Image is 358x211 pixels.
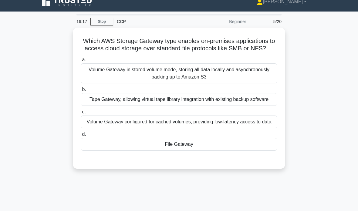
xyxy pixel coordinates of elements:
div: 5/20 [250,15,285,28]
h5: Which AWS Storage Gateway type enables on-premises applications to access cloud storage over stan... [80,37,278,52]
div: Volume Gateway configured for cached volumes, providing low-latency access to data [81,116,277,128]
div: CCP [113,15,197,28]
span: c. [82,109,86,114]
span: a. [82,57,86,62]
span: d. [82,132,86,137]
a: Stop [90,18,113,25]
div: File Gateway [81,138,277,151]
div: 16:17 [73,15,90,28]
div: Beginner [197,15,250,28]
span: b. [82,87,86,92]
div: Tape Gateway, allowing virtual tape library integration with existing backup software [81,93,277,106]
div: Volume Gateway in stored volume mode, storing all data locally and asynchronously backing up to A... [81,63,277,83]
